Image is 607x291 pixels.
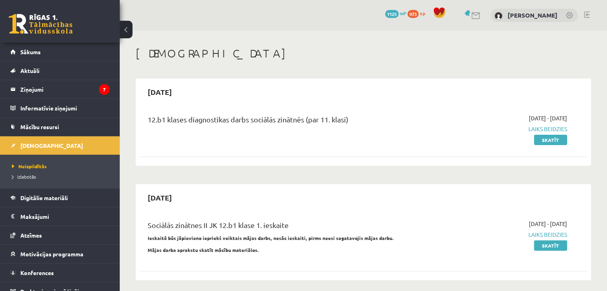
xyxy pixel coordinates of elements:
span: Konferences [20,269,54,276]
span: mP [400,10,406,16]
span: Motivācijas programma [20,250,83,258]
a: Skatīt [534,240,567,251]
span: xp [420,10,425,16]
a: Ziņojumi7 [10,80,110,98]
span: Atzīmes [20,232,42,239]
legend: Ziņojumi [20,80,110,98]
span: Digitālie materiāli [20,194,68,201]
a: [PERSON_NAME] [508,11,558,19]
a: Sākums [10,43,110,61]
a: Konferences [10,263,110,282]
span: Sākums [20,48,41,55]
a: Neizpildītās [12,163,112,170]
h1: [DEMOGRAPHIC_DATA] [136,47,591,60]
img: Arina Guseva [494,12,502,20]
legend: Maksājumi [20,207,110,226]
span: [DATE] - [DATE] [529,220,567,228]
div: 12.b1 klases diagnostikas darbs sociālās zinātnēs (par 11. klasi) [148,114,423,129]
span: Laiks beidzies [435,230,567,239]
a: 973 xp [407,10,429,16]
i: 7 [99,84,110,95]
a: Atzīmes [10,226,110,244]
span: Izlabotās [12,173,36,180]
legend: Informatīvie ziņojumi [20,99,110,117]
h2: [DATE] [140,188,180,207]
a: Mācību resursi [10,118,110,136]
span: Neizpildītās [12,163,47,169]
span: [DATE] - [DATE] [529,114,567,122]
h2: [DATE] [140,83,180,101]
span: Laiks beidzies [435,125,567,133]
span: Aktuāli [20,67,40,74]
span: 973 [407,10,419,18]
a: Aktuāli [10,61,110,80]
a: 1125 mP [385,10,406,16]
span: Mācību resursi [20,123,59,130]
a: Maksājumi [10,207,110,226]
a: Skatīt [534,135,567,145]
a: Informatīvie ziņojumi [10,99,110,117]
span: 1125 [385,10,399,18]
a: Digitālie materiāli [10,189,110,207]
strong: Mājas darba aprakstu skatīt mācību materiālos. [148,247,259,253]
span: [DEMOGRAPHIC_DATA] [20,142,83,149]
div: Sociālās zinātnes II JK 12.b1 klase 1. ieskaite [148,220,423,234]
strong: Ieskaitē būs jāpievieno iepriekš veiktais mājas darbs, nesāc ieskaiti, pirms neesi sagatavojis mā... [148,235,394,241]
a: Rīgas 1. Tālmācības vidusskola [9,14,73,34]
a: Izlabotās [12,173,112,180]
a: [DEMOGRAPHIC_DATA] [10,136,110,155]
a: Motivācijas programma [10,245,110,263]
